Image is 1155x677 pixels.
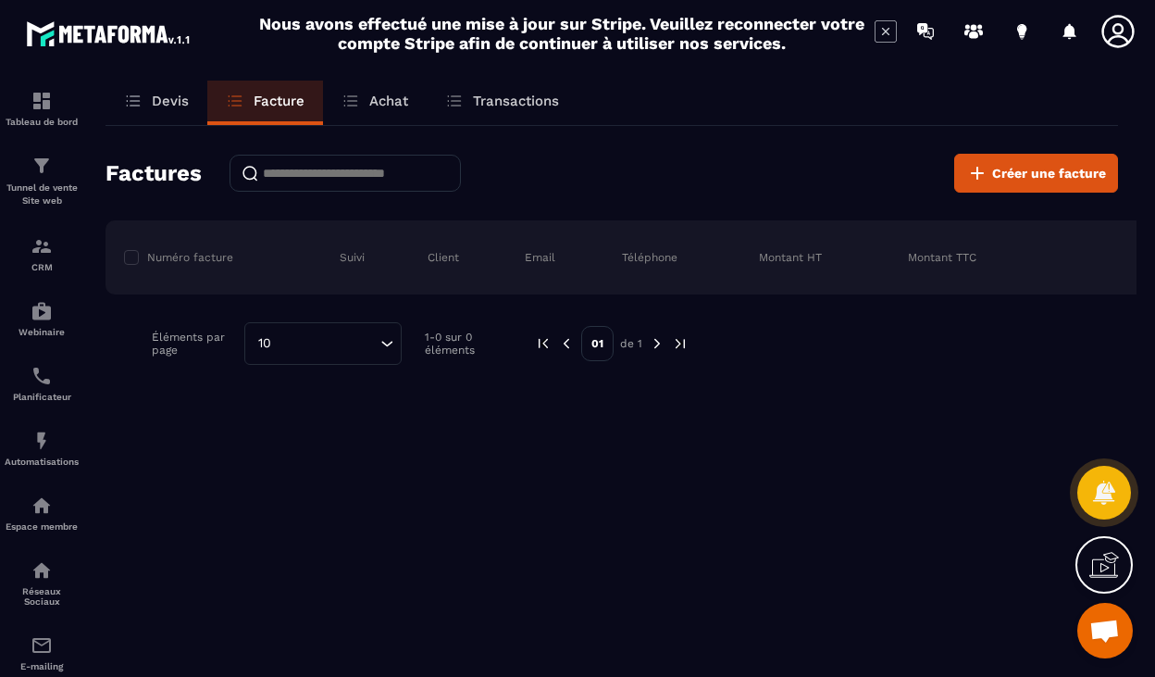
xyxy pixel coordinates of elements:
a: schedulerschedulerPlanificateur [5,351,79,416]
h2: Factures [106,155,202,192]
a: Facture [207,81,323,125]
a: formationformationCRM [5,221,79,286]
p: Montant HT [759,250,822,265]
input: Search for option [278,333,376,354]
p: Réseaux Sociaux [5,586,79,607]
p: Planificateur [5,392,79,402]
img: next [672,335,689,352]
p: Transactions [473,93,559,109]
p: Espace membre [5,521,79,532]
a: Ouvrir le chat [1077,603,1133,658]
a: automationsautomationsEspace membre [5,481,79,545]
p: Téléphone [622,250,677,265]
p: Facture [254,93,304,109]
img: prev [558,335,575,352]
p: Suivi [340,250,365,265]
img: next [649,335,665,352]
p: Tunnel de vente Site web [5,182,79,207]
p: Client [428,250,459,265]
img: formation [31,90,53,112]
p: Automatisations [5,457,79,467]
img: prev [535,335,552,352]
h2: Nous avons effectué une mise à jour sur Stripe. Veuillez reconnecter votre compte Stripe afin de ... [258,14,865,53]
a: automationsautomationsWebinaire [5,286,79,351]
span: Créer une facture [992,164,1106,182]
a: social-networksocial-networkRéseaux Sociaux [5,545,79,621]
p: Achat [369,93,408,109]
button: Créer une facture [954,154,1118,193]
p: 1-0 sur 0 éléments [425,331,507,357]
img: social-network [31,559,53,582]
p: CRM [5,262,79,272]
p: Éléments par page [152,331,235,357]
img: automations [31,430,53,452]
p: E-mailing [5,661,79,671]
img: formation [31,235,53,257]
img: logo [26,17,192,50]
img: email [31,634,53,657]
a: formationformationTableau de bord [5,76,79,141]
p: 01 [581,326,614,361]
img: scheduler [31,365,53,387]
p: Numéro facture [147,250,233,265]
a: Devis [106,81,207,125]
a: automationsautomationsAutomatisations [5,416,79,481]
a: formationformationTunnel de vente Site web [5,141,79,221]
p: Email [525,250,555,265]
p: de 1 [620,336,642,351]
img: formation [31,155,53,177]
span: 10 [252,333,278,354]
p: Montant TTC [908,250,976,265]
p: Webinaire [5,327,79,337]
p: Devis [152,93,189,109]
img: automations [31,495,53,517]
div: Search for option [244,322,402,365]
img: automations [31,300,53,322]
p: Tableau de bord [5,117,79,127]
